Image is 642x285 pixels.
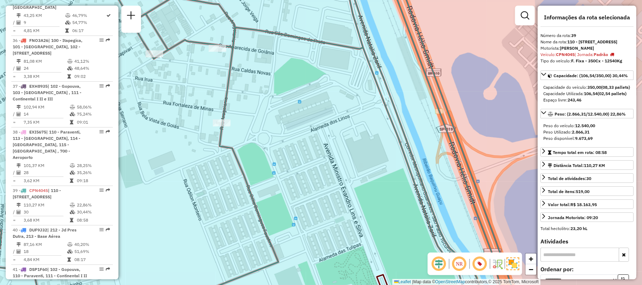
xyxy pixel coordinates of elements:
span: + [529,254,533,263]
td: 40,20% [74,241,110,248]
a: Zoom in [526,254,536,264]
i: % de utilização da cubagem [70,171,75,175]
a: Capacidade: (106,54/350,00) 30,44% [540,70,634,80]
div: Map data © contributors,© 2025 TomTom, Microsoft [392,279,540,285]
i: Total de Atividades [17,171,21,175]
a: Nova sessão e pesquisa [124,8,138,24]
span: − [529,265,533,274]
strong: 12.540,00 [575,123,595,128]
i: % de utilização da cubagem [65,20,71,25]
div: Veículo: [540,51,634,58]
a: Tempo total em rota: 08:58 [540,147,634,157]
div: Capacidade do veículo: [543,84,631,91]
i: Total de Atividades [17,112,21,116]
a: Valor total:R$ 18.163,95 [540,199,634,209]
strong: CPN4045 [556,52,575,57]
strong: 23,20 hL [570,226,587,231]
i: Distância Total [17,59,21,63]
strong: R$ 18.163,95 [570,202,597,207]
div: Capacidade Utilizada: [543,91,631,97]
i: % de utilização do peso [67,242,73,247]
td: 08:58 [77,217,110,224]
span: 40 - [13,227,77,239]
td: 3,62 KM [23,177,69,184]
strong: 110 - [STREET_ADDRESS] [567,39,617,44]
div: Jornada Motorista: 09:20 [548,215,598,221]
td: 7,35 KM [23,119,69,126]
label: Ordenar por: [540,265,634,273]
strong: 519,00 [576,189,589,194]
i: % de utilização da cubagem [70,112,75,116]
i: % de utilização da cubagem [70,210,75,214]
div: Tipo do veículo: [540,58,634,64]
div: Capacidade: (106,54/350,00) 30,44% [540,81,634,106]
td: 35,26% [77,169,110,176]
td: = [13,256,16,263]
td: 48,64% [74,65,110,72]
strong: 350,00 [587,85,601,90]
td: / [13,111,16,118]
div: Motorista: [540,45,634,51]
i: Tempo total em rota [70,179,73,183]
img: Fluxo de ruas [492,258,503,269]
span: | 212 - Jd Pres Dutra, 213 - Base Aérea [13,227,77,239]
i: Tempo total em rota [67,258,71,262]
td: 09:02 [74,73,110,80]
td: = [13,27,16,34]
td: 3,38 KM [23,73,67,80]
i: Distância Total [17,203,21,207]
div: Distância Total: [548,162,605,169]
a: Total de atividades:30 [540,173,634,183]
span: 39 - [13,188,61,199]
strong: 243,46 [568,97,581,103]
td: / [13,209,16,216]
td: 30,44% [77,209,110,216]
span: DUF9J32 [29,227,47,233]
td: 08:17 [74,256,110,263]
td: 30 [23,209,69,216]
td: / [13,19,16,26]
span: Tempo total em rota: 08:58 [553,150,607,155]
i: Total de Atividades [17,20,21,25]
td: = [13,177,16,184]
div: Número da rota: [540,32,634,39]
a: OpenStreetMap [435,279,465,284]
strong: [PERSON_NAME] [560,45,594,51]
em: Opções [99,228,104,232]
td: 75,24% [77,111,110,118]
span: FNO3A26 [29,38,48,43]
span: CPN4045 [29,188,48,193]
td: 24 [23,65,67,72]
span: | 102 - Gopouva, 110 - Paraventi, 111 - Continental I II e III [13,267,87,285]
em: Rota exportada [106,188,110,192]
i: Tempo total em rota [70,120,73,124]
td: 54,77% [72,19,106,26]
i: Distância Total [17,13,21,18]
span: 110,27 KM [584,163,605,168]
em: Rota exportada [106,38,110,42]
span: Exibir número da rota [471,255,488,272]
td: 3,68 KM [23,217,69,224]
span: 37 - [13,83,81,101]
td: / [13,169,16,176]
span: | 110 - Paraventi, 113 - [GEOGRAPHIC_DATA], 114 - [GEOGRAPHIC_DATA], 115 - [GEOGRAPHIC_DATA] , 70... [13,129,81,160]
strong: 39 [571,33,576,38]
i: Total de Atividades [17,210,21,214]
i: Tempo total em rota [70,218,73,222]
td: 81,08 KM [23,58,67,65]
i: % de utilização do peso [70,163,75,168]
td: 28,25% [77,162,110,169]
td: 22,86% [77,202,110,209]
span: Ocultar NR [451,255,468,272]
i: Total de Atividades [17,66,21,70]
a: Zoom out [526,264,536,275]
strong: 106,54 [584,91,598,96]
td: 43,25 KM [23,12,65,19]
td: / [13,65,16,72]
span: DSP1F60 [29,267,47,272]
em: Opções [99,130,104,134]
strong: F. Fixa - 350Cx - 12540Kg [571,58,622,63]
span: 36 - [13,38,82,56]
span: Capacidade: (106,54/350,00) 30,44% [554,73,628,78]
i: Distância Total [17,163,21,168]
